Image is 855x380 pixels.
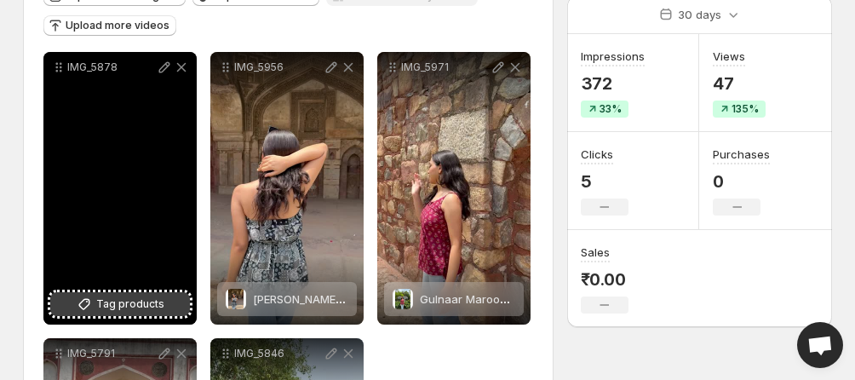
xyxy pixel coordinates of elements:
p: 47 [713,73,766,94]
span: Gulnaar Maroon adjustable strap Corset Kurti [420,292,663,306]
div: IMG_5878Tag products [43,52,197,325]
p: 30 days [678,6,721,23]
h3: Impressions [581,48,645,65]
h3: Clicks [581,146,613,163]
span: [PERSON_NAME] neck [PERSON_NAME] [253,292,458,306]
span: Tag products [96,296,164,313]
p: IMG_5878 [67,60,156,74]
p: IMG_5956 [234,60,323,74]
button: Upload more videos [43,15,176,36]
div: IMG_5971Gulnaar Maroon adjustable strap Corset KurtiGulnaar Maroon adjustable strap Corset Kurti [377,52,531,325]
p: IMG_5846 [234,347,323,360]
p: 372 [581,73,645,94]
span: 135% [732,102,759,116]
p: ₹0.00 [581,269,628,290]
p: IMG_5791 [67,347,156,360]
p: IMG_5971 [401,60,490,74]
div: IMG_5956Raahi halter neck peplum kurti[PERSON_NAME] neck [PERSON_NAME] [210,52,364,325]
a: Open chat [797,322,843,368]
h3: Views [713,48,745,65]
button: Tag products [50,292,190,316]
h3: Purchases [713,146,770,163]
p: 5 [581,171,628,192]
span: 33% [600,102,622,116]
p: 0 [713,171,770,192]
span: Upload more videos [66,19,169,32]
h3: Sales [581,244,610,261]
